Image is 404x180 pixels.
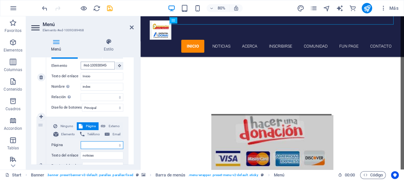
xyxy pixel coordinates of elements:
button: Haz clic para salir del modo de previsualización y seguir editando [80,4,88,12]
label: Texto del enlace [51,72,81,80]
span: Email [112,130,121,138]
h3: Elemento #ed-1009389468 [43,27,121,33]
label: Nombre [51,83,81,91]
input: Texto del enlace... [81,72,123,80]
input: Texto del enlace... [81,152,123,159]
p: Columnas [4,67,22,72]
input: Nombre [81,83,123,91]
p: Cuadros [6,106,21,112]
button: 80% [207,4,230,12]
span: Haz clic para seleccionar y doble clic para editar [31,171,45,179]
i: Publicar [363,5,371,12]
h4: Estilo [84,38,134,52]
button: publish [362,3,372,13]
span: Página [85,122,97,130]
span: Ninguno [59,122,74,130]
a: Haz clic para cancelar la selección y doble clic para abrir páginas [5,171,21,179]
span: . banner .preset-banner-v3-default .parallax .parallax-fixed [47,171,133,179]
label: Elemento [51,62,81,70]
i: Diseño (Ctrl+Alt+Y) [297,5,304,12]
span: Haz clic para seleccionar y doble clic para editar [274,171,284,179]
i: AI Writer [336,5,343,12]
button: undo [41,4,48,12]
em: 2 [36,162,45,168]
h4: Menú [31,38,84,52]
span: Elemento [61,130,76,138]
button: Más [377,3,401,13]
h2: Menú [43,22,134,27]
button: reload [93,4,101,12]
p: Favoritos [5,28,21,33]
i: Este elemento contiene un fondo [141,173,145,177]
label: Página [51,141,81,149]
nav: breadcrumb [31,171,285,179]
button: Elemento [51,130,78,138]
i: Deshacer: Cambiar elementos de menú (Ctrl+Z) [41,5,48,12]
i: Volver a cargar página [93,5,101,12]
button: navigator [323,4,330,12]
h6: Tiempo de la sesión [338,171,355,179]
i: Guardar (Ctrl+S) [106,5,114,12]
span: Más [380,5,398,11]
button: commerce [349,4,357,12]
label: Relación [51,93,81,101]
h6: 80% [216,4,227,12]
label: Destino del enlace [51,162,82,170]
span: Código [363,171,383,179]
button: pages [310,4,317,12]
button: design [297,4,304,12]
p: Tablas [7,145,19,151]
i: Comercio [349,5,357,12]
button: Ninguno [51,122,76,130]
button: save [106,4,114,12]
p: Contenido [4,87,22,92]
button: Teléfono [78,130,103,138]
p: Elementos [4,48,22,53]
span: Externo [107,122,121,130]
label: Diseño de botones [51,104,82,112]
label: Texto del enlace [51,152,81,159]
input: Ningún elemento seleccionado [81,62,115,69]
button: Externo [99,122,123,130]
button: Usercentrics [391,171,399,179]
span: Haz clic para seleccionar y doble clic para editar [155,171,185,179]
p: Accordion [4,126,22,131]
button: Página [77,122,99,130]
i: Páginas (Ctrl+Alt+S) [310,5,317,12]
span: . menu-wrapper .preset-menu-v2-default .sticky [188,171,258,179]
i: Navegador [323,5,330,12]
button: Email [103,130,123,138]
button: text_generator [336,4,343,12]
span: 00 00 [345,171,355,179]
span: Teléfono [87,130,101,138]
i: Este elemento es un preajuste personalizable [261,173,264,177]
button: Código [360,171,386,179]
span: : [349,172,350,177]
i: Este elemento es un preajuste personalizable [136,173,139,177]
